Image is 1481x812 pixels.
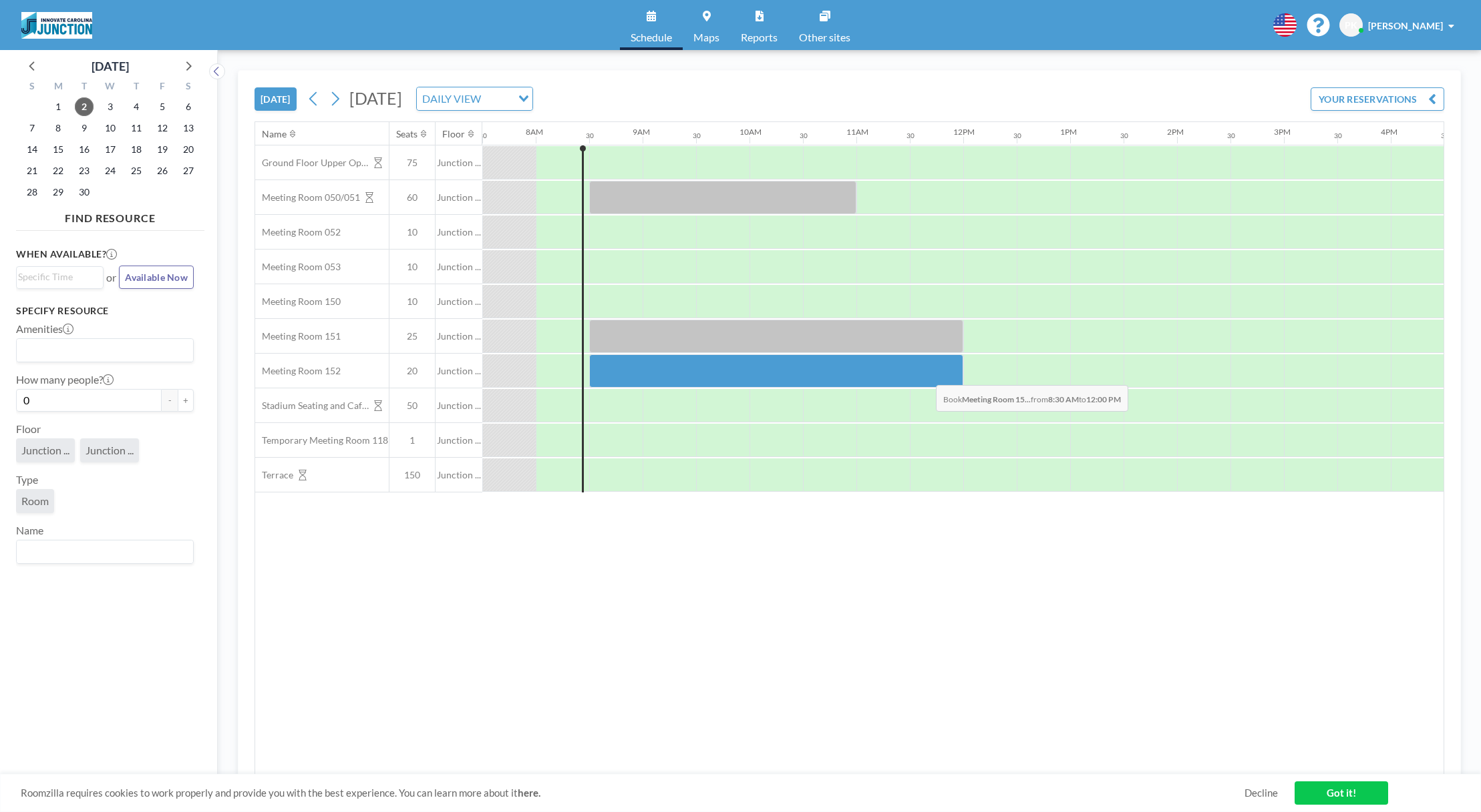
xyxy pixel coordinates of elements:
[75,183,94,201] span: Tuesday, September 30, 2025
[153,161,172,180] span: Friday, September 26, 2025
[106,271,116,284] span: or
[436,261,482,273] span: Junction ...
[49,183,67,201] span: Monday, September 29, 2025
[389,157,435,169] span: 75
[586,131,594,140] div: 30
[389,469,435,481] span: 150
[1048,394,1079,404] b: 8:30 AM
[1120,131,1128,140] div: 30
[23,161,41,180] span: Sunday, September 21, 2025
[1274,127,1291,137] div: 3PM
[127,140,146,159] span: Thursday, September 18, 2025
[23,183,41,201] span: Sunday, September 28, 2025
[389,330,435,342] span: 25
[17,339,193,362] div: Search for option
[21,494,49,508] span: Room
[16,322,73,336] label: Amenities
[255,469,293,481] span: Terrace
[479,131,487,140] div: 30
[18,543,186,560] input: Search for option
[436,191,482,204] span: Junction ...
[396,128,418,140] div: Seats
[417,87,532,110] div: Search for option
[953,127,975,137] div: 12PM
[16,422,41,436] label: Floor
[1441,131,1449,140] div: 30
[21,787,1245,799] span: Roomzilla requires cookies to work properly and provide you with the best experience. You can lea...
[389,400,435,412] span: 50
[349,88,402,108] span: [DATE]
[178,389,194,412] button: +
[16,305,194,317] h3: Specify resource
[633,127,650,137] div: 9AM
[23,119,41,137] span: Sunday, September 7, 2025
[17,267,103,287] div: Search for option
[389,365,435,377] span: 20
[389,296,435,308] span: 10
[23,140,41,159] span: Sunday, September 14, 2025
[1345,19,1357,31] span: PK
[1086,394,1121,404] b: 12:00 PM
[18,342,186,359] input: Search for option
[262,128,287,140] div: Name
[436,434,482,446] span: Junction ...
[800,131,808,140] div: 30
[693,131,701,140] div: 30
[16,473,38,486] label: Type
[16,524,43,537] label: Name
[799,32,850,43] span: Other sites
[179,119,198,137] span: Saturday, September 13, 2025
[75,119,94,137] span: Tuesday, September 9, 2025
[125,272,188,283] span: Available Now
[436,157,482,169] span: Junction ...
[16,206,204,225] h4: FIND RESOURCE
[127,119,146,137] span: Thursday, September 11, 2025
[179,140,198,159] span: Saturday, September 20, 2025
[255,434,388,446] span: Temporary Meeting Room 118
[92,57,129,75] div: [DATE]
[123,79,149,96] div: T
[739,127,762,137] div: 10AM
[101,119,120,137] span: Wednesday, September 10, 2025
[127,97,146,116] span: Thursday, September 4, 2025
[1167,127,1184,137] div: 2PM
[436,296,482,308] span: Junction ...
[420,90,484,107] span: DAILY VIEW
[962,394,1031,404] b: Meeting Room 15...
[1381,127,1397,137] div: 4PM
[21,12,92,39] img: organization-logo
[17,540,193,563] div: Search for option
[162,389,178,412] button: -
[255,191,360,204] span: Meeting Room 050/051
[101,97,120,116] span: Wednesday, September 3, 2025
[389,434,435,446] span: 1
[255,365,341,377] span: Meeting Room 152
[49,119,67,137] span: Monday, September 8, 2025
[119,266,194,289] button: Available Now
[436,469,482,481] span: Junction ...
[101,161,120,180] span: Wednesday, September 24, 2025
[436,400,482,412] span: Junction ...
[98,79,124,96] div: W
[49,97,67,116] span: Monday, September 1, 2025
[1227,131,1235,140] div: 30
[255,226,341,238] span: Meeting Room 052
[75,161,94,180] span: Tuesday, September 23, 2025
[1368,20,1443,31] span: [PERSON_NAME]
[255,400,369,412] span: Stadium Seating and Cafe area
[436,365,482,377] span: Junction ...
[18,270,96,284] input: Search for option
[436,330,482,342] span: Junction ...
[526,127,543,137] div: 8AM
[153,119,172,137] span: Friday, September 12, 2025
[1060,127,1077,137] div: 1PM
[907,131,915,140] div: 30
[101,140,120,159] span: Wednesday, September 17, 2025
[153,140,172,159] span: Friday, September 19, 2025
[179,97,198,116] span: Saturday, September 6, 2025
[255,87,297,111] button: [DATE]
[45,79,71,96] div: M
[631,32,672,43] span: Schedule
[389,226,435,238] span: 10
[255,330,341,342] span: Meeting Room 151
